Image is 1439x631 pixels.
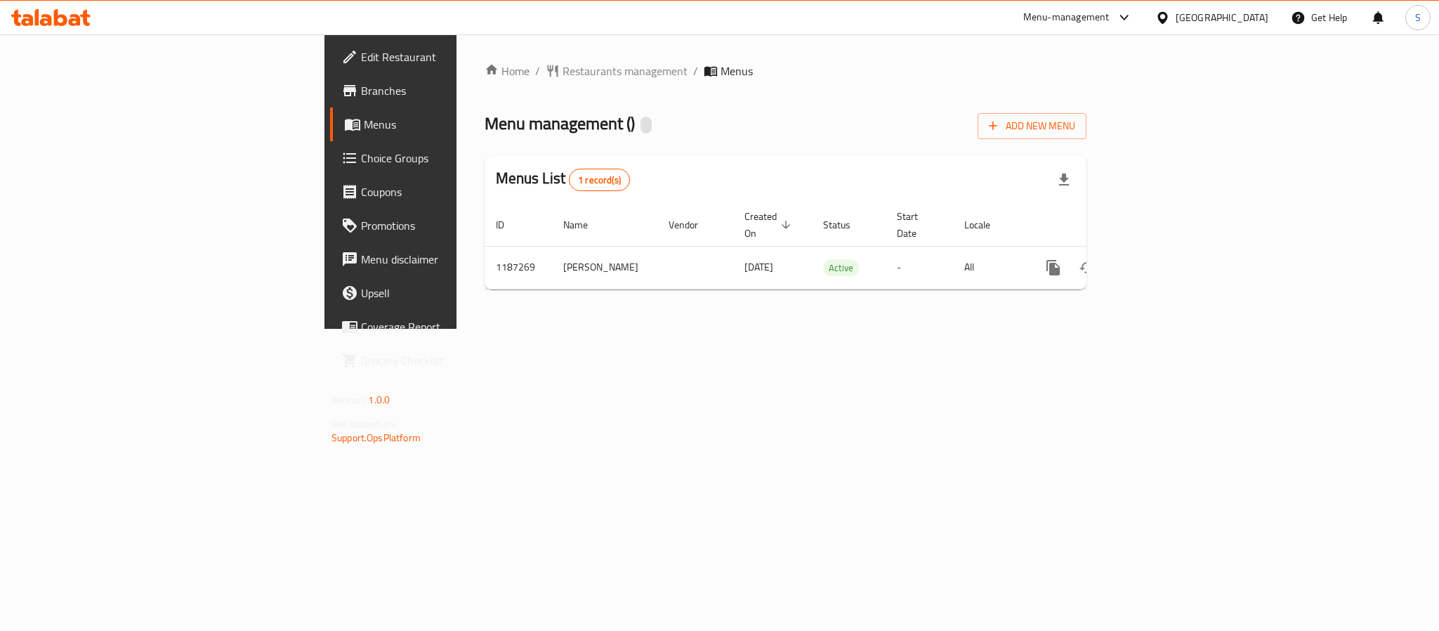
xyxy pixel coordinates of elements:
[823,260,859,276] span: Active
[330,344,565,377] a: Grocery Checklist
[563,63,688,79] span: Restaurants management
[570,174,629,187] span: 1 record(s)
[330,74,565,108] a: Branches
[330,310,565,344] a: Coverage Report
[552,246,657,289] td: [PERSON_NAME]
[330,242,565,276] a: Menu disclaimer
[744,208,795,242] span: Created On
[563,216,606,233] span: Name
[361,285,553,301] span: Upsell
[330,141,565,175] a: Choice Groups
[330,108,565,141] a: Menus
[546,63,688,79] a: Restaurants management
[989,117,1075,135] span: Add New Menu
[361,82,553,99] span: Branches
[1047,163,1081,197] div: Export file
[331,415,396,433] span: Get support on:
[361,352,553,369] span: Grocery Checklist
[1025,204,1183,247] th: Actions
[330,209,565,242] a: Promotions
[823,259,859,276] div: Active
[978,113,1086,139] button: Add New Menu
[1037,251,1070,285] button: more
[361,251,553,268] span: Menu disclaimer
[693,63,698,79] li: /
[1070,251,1104,285] button: Change Status
[361,217,553,234] span: Promotions
[669,216,716,233] span: Vendor
[361,48,553,65] span: Edit Restaurant
[368,391,390,409] span: 1.0.0
[721,63,753,79] span: Menus
[331,429,421,447] a: Support.OpsPlatform
[364,116,553,133] span: Menus
[897,208,936,242] span: Start Date
[744,258,773,276] span: [DATE]
[330,175,565,209] a: Coupons
[823,216,869,233] span: Status
[496,216,523,233] span: ID
[1023,9,1110,26] div: Menu-management
[485,108,635,139] span: Menu management ( )
[1176,10,1268,25] div: [GEOGRAPHIC_DATA]
[485,63,1086,79] nav: breadcrumb
[1415,10,1421,25] span: S
[330,276,565,310] a: Upsell
[361,318,553,335] span: Coverage Report
[331,391,366,409] span: Version:
[964,216,1008,233] span: Locale
[485,204,1183,290] table: enhanced table
[361,183,553,200] span: Coupons
[330,40,565,74] a: Edit Restaurant
[953,246,1025,289] td: All
[361,150,553,167] span: Choice Groups
[569,169,630,191] div: Total records count
[886,246,953,289] td: -
[496,168,630,191] h2: Menus List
